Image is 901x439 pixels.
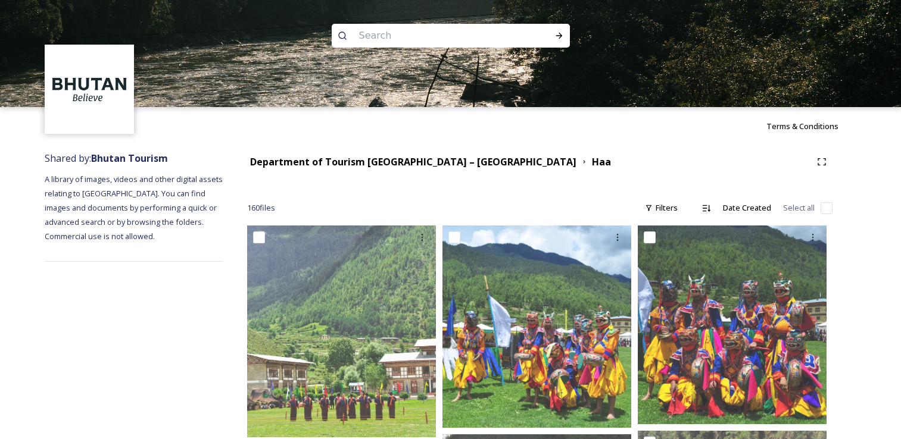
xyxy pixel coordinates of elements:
[247,202,275,214] span: 160 file s
[247,225,436,437] img: Haa Summer Festival3.jpeg
[45,174,225,242] span: A library of images, videos and other digital assets relating to [GEOGRAPHIC_DATA]. You can find ...
[442,225,631,428] img: Haa Summer Festival5.jpeg
[717,196,777,219] div: Date Created
[638,225,827,424] img: Haa Summer Festival6.jpeg
[766,121,838,131] span: Terms & Conditions
[783,202,815,214] span: Select all
[45,152,168,165] span: Shared by:
[639,196,684,219] div: Filters
[592,155,611,168] strong: Haa
[91,152,168,165] strong: Bhutan Tourism
[766,119,856,133] a: Terms & Conditions
[46,46,133,133] img: BT_Logo_BB_Lockup_CMYK_High%2520Res.jpg
[353,23,516,49] input: Search
[250,155,576,168] strong: Department of Tourism [GEOGRAPHIC_DATA] – [GEOGRAPHIC_DATA]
